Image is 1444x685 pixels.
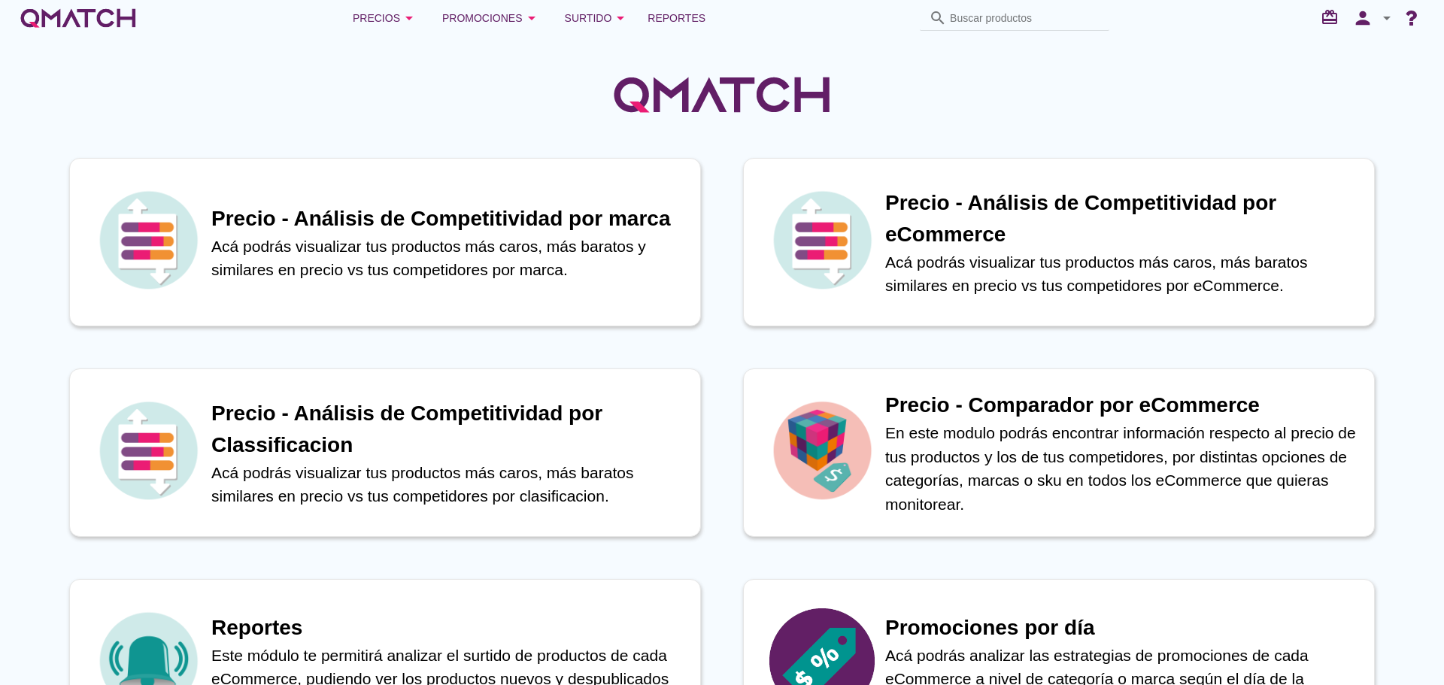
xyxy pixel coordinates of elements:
[769,187,875,292] img: icon
[341,3,430,33] button: Precios
[430,3,553,33] button: Promociones
[211,235,685,282] p: Acá podrás visualizar tus productos más caros, más baratos y similares en precio vs tus competido...
[48,158,722,326] a: iconPrecio - Análisis de Competitividad por marcaAcá podrás visualizar tus productos más caros, m...
[211,203,685,235] h1: Precio - Análisis de Competitividad por marca
[48,368,722,537] a: iconPrecio - Análisis de Competitividad por ClassificacionAcá podrás visualizar tus productos más...
[96,398,201,503] img: icon
[611,9,629,27] i: arrow_drop_down
[1378,9,1396,27] i: arrow_drop_down
[642,3,711,33] a: Reportes
[929,9,947,27] i: search
[609,57,835,132] img: QMatchLogo
[885,612,1359,644] h1: Promociones por día
[885,421,1359,516] p: En este modulo podrás encontrar información respecto al precio de tus productos y los de tus comp...
[96,187,201,292] img: icon
[648,9,705,27] span: Reportes
[885,187,1359,250] h1: Precio - Análisis de Competitividad por eCommerce
[885,250,1359,298] p: Acá podrás visualizar tus productos más caros, más baratos similares en precio vs tus competidore...
[523,9,541,27] i: arrow_drop_down
[722,368,1396,537] a: iconPrecio - Comparador por eCommerceEn este modulo podrás encontrar información respecto al prec...
[353,9,418,27] div: Precios
[769,398,875,503] img: icon
[211,398,685,461] h1: Precio - Análisis de Competitividad por Classificacion
[553,3,642,33] button: Surtido
[1348,8,1378,29] i: person
[211,461,685,508] p: Acá podrás visualizar tus productos más caros, más baratos similares en precio vs tus competidore...
[1321,8,1345,26] i: redeem
[565,9,630,27] div: Surtido
[18,3,138,33] a: white-qmatch-logo
[211,612,685,644] h1: Reportes
[885,389,1359,421] h1: Precio - Comparador por eCommerce
[400,9,418,27] i: arrow_drop_down
[950,6,1100,30] input: Buscar productos
[442,9,541,27] div: Promociones
[722,158,1396,326] a: iconPrecio - Análisis de Competitividad por eCommerceAcá podrás visualizar tus productos más caro...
